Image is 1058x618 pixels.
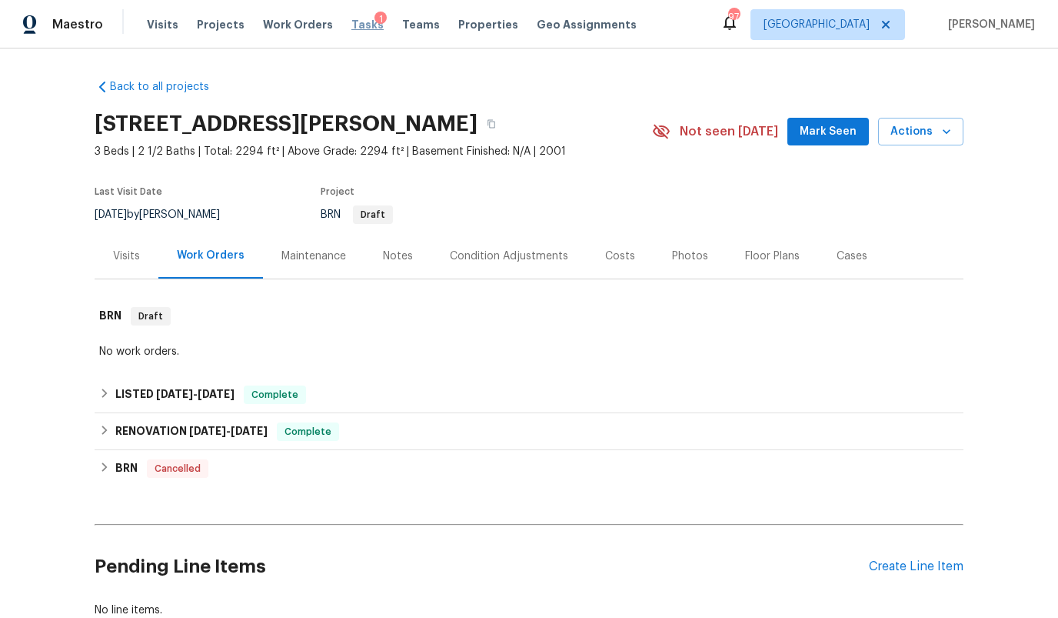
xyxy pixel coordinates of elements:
[95,144,652,159] span: 3 Beds | 2 1/2 Baths | Total: 2294 ft² | Above Grade: 2294 ft² | Basement Finished: N/A | 2001
[95,116,477,132] h2: [STREET_ADDRESS][PERSON_NAME]
[115,459,138,478] h6: BRN
[450,249,568,264] div: Condition Adjustments
[878,118,963,146] button: Actions
[869,560,963,574] div: Create Line Item
[113,249,140,264] div: Visits
[728,9,739,25] div: 97
[890,122,951,142] span: Actions
[263,17,333,32] span: Work Orders
[942,17,1035,32] span: [PERSON_NAME]
[132,309,169,324] span: Draft
[278,424,338,439] span: Complete
[99,307,121,326] h6: BRN
[177,248,245,263] div: Work Orders
[745,249,800,264] div: Floor Plans
[800,122,857,142] span: Mark Seen
[95,450,963,487] div: BRN Cancelled
[95,603,963,618] div: No line items.
[764,17,870,32] span: [GEOGRAPHIC_DATA]
[115,423,268,441] h6: RENOVATION
[148,461,207,476] span: Cancelled
[351,19,384,30] span: Tasks
[231,426,268,436] span: [DATE]
[147,17,178,32] span: Visits
[245,387,304,403] span: Complete
[95,413,963,450] div: RENOVATION [DATE]-[DATE]Complete
[189,426,268,436] span: -
[52,17,103,32] span: Maestro
[156,389,193,399] span: [DATE]
[672,249,708,264] div: Photos
[95,376,963,413] div: LISTED [DATE]-[DATE]Complete
[156,389,235,399] span: -
[281,249,346,264] div: Maintenance
[321,209,393,220] span: BRN
[95,292,963,341] div: BRN Draft
[99,344,959,359] div: No work orders.
[198,389,235,399] span: [DATE]
[374,12,387,27] div: 1
[477,110,505,138] button: Copy Address
[605,249,635,264] div: Costs
[354,210,391,219] span: Draft
[95,187,162,196] span: Last Visit Date
[321,187,354,196] span: Project
[680,124,778,139] span: Not seen [DATE]
[115,386,235,404] h6: LISTED
[837,249,867,264] div: Cases
[189,426,226,436] span: [DATE]
[537,17,637,32] span: Geo Assignments
[402,17,440,32] span: Teams
[383,249,413,264] div: Notes
[95,209,127,220] span: [DATE]
[95,205,238,224] div: by [PERSON_NAME]
[95,79,242,95] a: Back to all projects
[458,17,518,32] span: Properties
[787,118,869,146] button: Mark Seen
[95,531,869,603] h2: Pending Line Items
[197,17,245,32] span: Projects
